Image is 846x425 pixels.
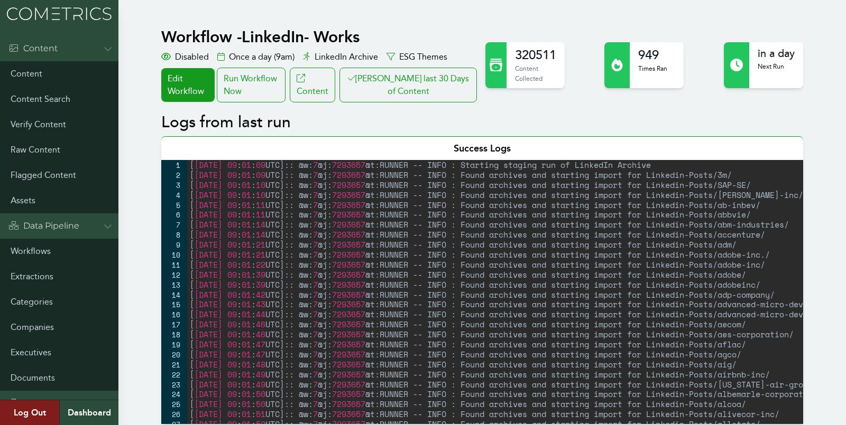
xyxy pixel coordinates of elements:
div: 19 [161,339,187,350]
div: 3 [161,180,187,190]
div: 13 [161,280,187,290]
p: Content Collected [515,63,556,84]
div: 14 [161,290,187,300]
div: 25 [161,399,187,409]
a: Dashboard [59,400,118,425]
div: 23 [161,380,187,390]
button: [PERSON_NAME] last 30 Days of Content [339,68,477,102]
div: 16 [161,309,187,319]
div: 11 [161,260,187,270]
h2: 949 [638,46,667,63]
h1: Workflow - LinkedIn- Works [161,27,479,46]
div: Admin [8,397,52,410]
div: 6 [161,210,187,220]
div: 5 [161,200,187,210]
div: 10 [161,250,187,260]
div: 2 [161,170,187,180]
div: 18 [161,329,187,339]
div: 24 [161,389,187,399]
h2: 320511 [515,46,556,63]
div: 15 [161,299,187,309]
div: 21 [161,360,187,370]
div: Content [8,42,58,55]
div: 8 [161,230,187,240]
div: LinkedIn Archive [303,51,378,63]
div: Run Workflow Now [217,68,286,102]
div: Success Logs [161,136,803,160]
div: ESG Themes [387,51,447,63]
div: Once a day (9am) [217,51,295,63]
p: Next Run [758,61,795,72]
a: Content [290,68,335,102]
div: 26 [161,409,187,419]
h2: in a day [758,46,795,61]
div: Disabled [161,51,209,63]
div: Data Pipeline [8,220,79,232]
div: 12 [161,270,187,280]
div: 4 [161,190,187,200]
div: 9 [161,240,187,250]
div: 22 [161,370,187,380]
a: Edit Workflow [161,68,214,102]
p: Times Ran [638,63,667,74]
div: 20 [161,350,187,360]
div: 17 [161,319,187,329]
div: 1 [161,160,187,170]
div: 7 [161,220,187,230]
h2: Logs from last run [161,113,803,132]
